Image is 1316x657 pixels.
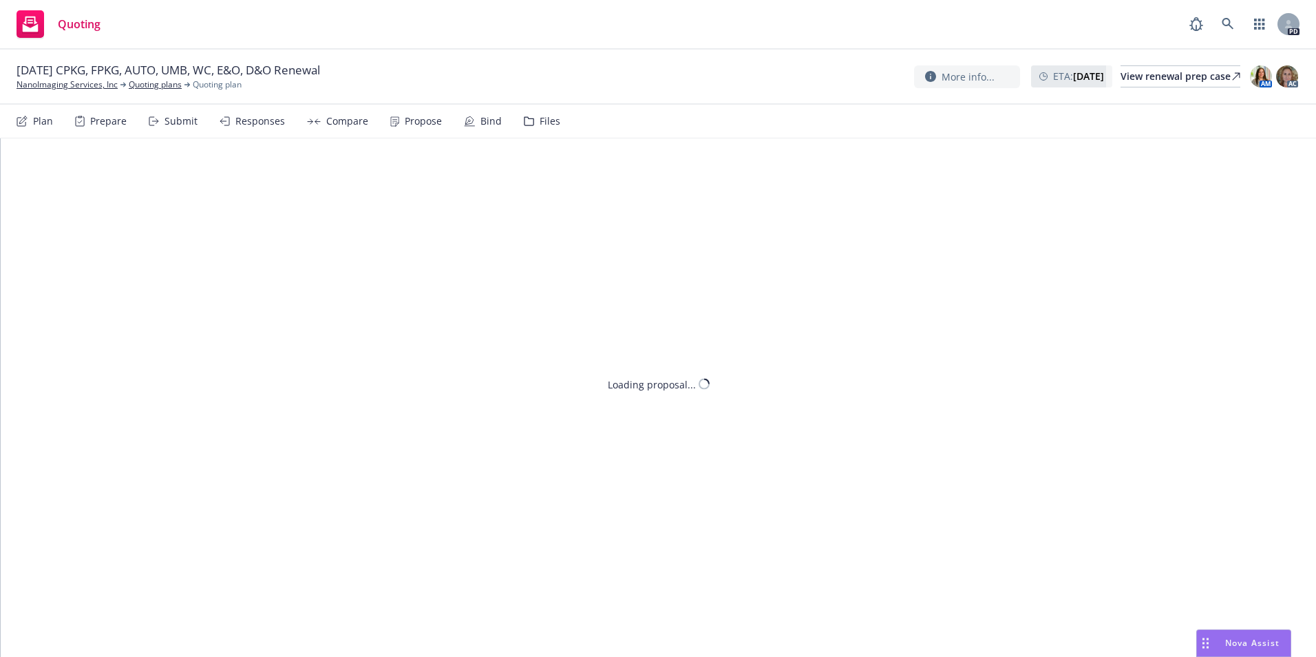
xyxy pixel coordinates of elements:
[1214,10,1242,38] a: Search
[11,5,106,43] a: Quoting
[17,62,320,79] span: [DATE] CPKG, FPKG, AUTO, UMB, WC, E&O, D&O Renewal
[129,79,182,91] a: Quoting plans
[1073,70,1104,83] strong: [DATE]
[1250,65,1272,87] img: photo
[33,116,53,127] div: Plan
[480,116,502,127] div: Bind
[90,116,127,127] div: Prepare
[1121,66,1240,87] div: View renewal prep case
[17,79,118,91] a: NanoImaging Services, Inc
[405,116,442,127] div: Propose
[1246,10,1273,38] a: Switch app
[193,79,242,91] span: Quoting plan
[540,116,560,127] div: Files
[1121,65,1240,87] a: View renewal prep case
[1196,629,1291,657] button: Nova Assist
[608,377,696,391] div: Loading proposal...
[914,65,1020,88] button: More info...
[1053,69,1104,83] span: ETA :
[942,70,995,84] span: More info...
[1276,65,1298,87] img: photo
[1225,637,1280,649] span: Nova Assist
[235,116,285,127] div: Responses
[164,116,198,127] div: Submit
[58,19,100,30] span: Quoting
[1197,630,1214,656] div: Drag to move
[1182,10,1210,38] a: Report a Bug
[326,116,368,127] div: Compare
